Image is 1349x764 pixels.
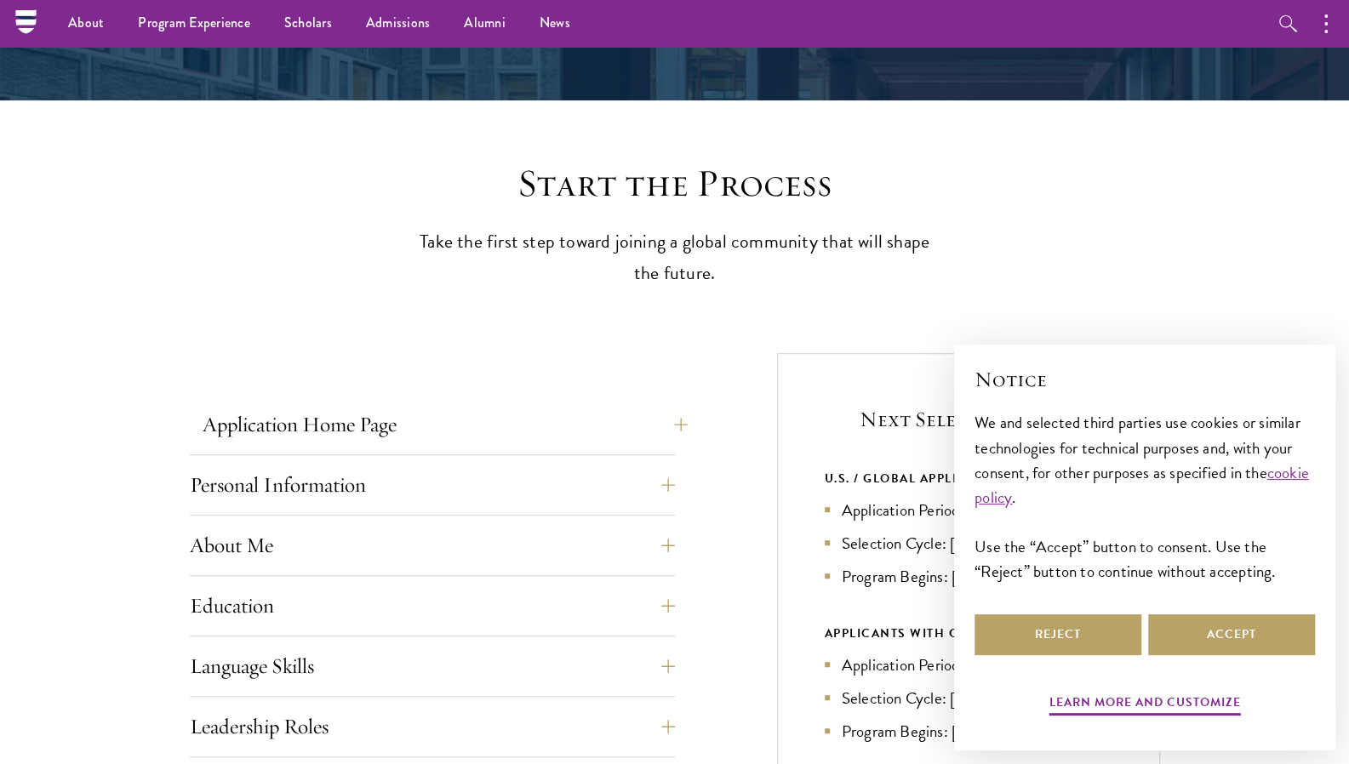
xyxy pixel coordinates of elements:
li: Program Begins: [DATE] [825,564,1112,589]
button: Education [190,585,675,626]
button: Leadership Roles [190,706,675,747]
div: We and selected third parties use cookies or similar technologies for technical purposes and, wit... [975,410,1315,583]
h5: Next Selection Cycle [825,405,1112,434]
button: About Me [190,525,675,566]
h2: Start the Process [411,160,939,208]
button: Application Home Page [203,404,688,445]
p: Take the first step toward joining a global community that will shape the future. [411,226,939,289]
li: Selection Cycle: [DATE] - [DATE] [825,686,1112,710]
button: Accept [1148,614,1315,655]
li: Program Begins: [DATE] [825,719,1112,744]
li: Application Period: [DATE] - [DATE] [825,498,1112,522]
h2: Notice [975,365,1315,394]
button: Personal Information [190,465,675,505]
div: U.S. / GLOBAL APPLICANTS [825,468,1112,489]
li: Selection Cycle: [DATE] - [DATE] [825,531,1112,556]
li: Application Period: [DATE] - [DATE] [825,653,1112,677]
div: APPLICANTS WITH CHINESE PASSPORTS [825,623,1112,644]
button: Learn more and customize [1049,692,1241,718]
button: Reject [975,614,1141,655]
button: Language Skills [190,646,675,687]
a: cookie policy [975,460,1309,510]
